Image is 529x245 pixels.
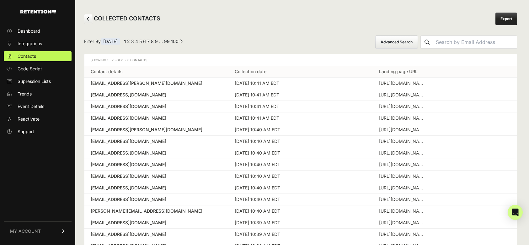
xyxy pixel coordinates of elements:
a: [EMAIL_ADDRESS][DOMAIN_NAME] [91,103,222,110]
div: https://www.christianpost.com/ [379,220,426,226]
a: Dashboard [4,26,72,36]
a: Page 5 [139,39,142,44]
td: [DATE] 10:41 AM EDT [228,112,372,124]
span: Trends [18,91,32,97]
a: [EMAIL_ADDRESS][DOMAIN_NAME] [91,161,222,168]
a: [EMAIL_ADDRESS][DOMAIN_NAME] [91,92,222,98]
td: [DATE] 10:40 AM EDT [228,182,372,194]
a: Event Details [4,101,72,112]
a: [EMAIL_ADDRESS][PERSON_NAME][DOMAIN_NAME] [91,127,222,133]
div: https://www.christianpost.com/news/palantir-ceo-peter-thiel-to-lead-4-part-series-on-the-antichri... [379,231,426,237]
a: [EMAIL_ADDRESS][DOMAIN_NAME] [91,185,222,191]
a: Collection date [235,69,266,74]
span: … [159,39,163,44]
td: [DATE] 10:39 AM EDT [228,229,372,240]
div: https://www.christianpost.com/news/forrest-frank-calls-out-fellow-artists-for-mocking-his-acciden... [379,208,426,214]
a: Export [495,13,517,25]
div: https://www.christianpost.com/news/palantir-ceo-peter-thiel-to-lead-4-part-series-on-the-antichri... [379,185,426,191]
div: https://www.christianpost.com/ [379,92,426,98]
button: Advanced Search [375,35,418,49]
a: Contacts [4,51,72,61]
div: https://www.christianpost.com/news/forrest-frank-calls-out-fellow-artists-for-mocking-his-acciden... [379,173,426,179]
div: Open Intercom Messenger [508,205,523,220]
a: [EMAIL_ADDRESS][DOMAIN_NAME] [91,115,222,121]
td: [DATE] 10:40 AM EDT [228,147,372,159]
div: https://www.christianpost.com/news/family-of-trans-identified-church-shooter-held-prayer-meetings... [379,127,426,133]
div: https://www.christianpost.com/news/palantir-ceo-peter-thiel-to-lead-4-part-series-on-the-antichri... [379,196,426,203]
a: MY ACCOUNT [4,221,72,241]
span: [DATE] [101,38,120,45]
a: Page 8 [151,39,154,44]
a: Trends [4,89,72,99]
div: https://www.christianpost.com/news/popular-worship-leader-steffany-gretzinger-leaves-bethel-music... [379,80,426,86]
h2: COLLECTED CONTACTS [84,14,160,24]
a: Reactivate [4,114,72,124]
em: Page 1 [124,39,126,44]
td: [DATE] 10:40 AM EDT [228,205,372,217]
img: Retention.com [20,10,56,14]
a: Page 3 [131,39,134,44]
td: [DATE] 10:40 AM EDT [228,194,372,205]
td: [DATE] 10:40 AM EDT [228,171,372,182]
span: Integrations [18,41,42,47]
a: [EMAIL_ADDRESS][DOMAIN_NAME] [91,150,222,156]
a: [EMAIL_ADDRESS][DOMAIN_NAME] [91,196,222,203]
a: Landing page URL [379,69,418,74]
span: 2,500 Contacts. [121,58,148,62]
td: [DATE] 10:41 AM EDT [228,101,372,112]
td: [DATE] 10:40 AM EDT [228,124,372,136]
span: Filter By [84,38,120,46]
a: Support [4,127,72,137]
a: Code Script [4,64,72,74]
div: https://www.christianpost.com/news/palantir-ceo-peter-thiel-to-lead-4-part-series-on-the-antichri... [379,115,426,121]
span: MY ACCOUNT [10,228,41,234]
span: Contacts [18,53,36,59]
span: Supression Lists [18,78,51,84]
div: https://www.christianpost.com/news/amish-mother-charged-with-murder-for-death-of-son.html?utm_sou... [379,103,426,110]
span: Showing 1 - 25 of [91,58,148,62]
span: Support [18,128,34,135]
a: Page 99 [164,39,170,44]
a: [EMAIL_ADDRESS][DOMAIN_NAME] [91,138,222,144]
a: [EMAIL_ADDRESS][PERSON_NAME][DOMAIN_NAME] [91,80,222,86]
a: [PERSON_NAME][EMAIL_ADDRESS][DOMAIN_NAME] [91,208,222,214]
a: [EMAIL_ADDRESS][DOMAIN_NAME] [91,173,222,179]
input: Search by Email Address [433,36,517,48]
td: [DATE] 10:40 AM EDT [228,159,372,171]
td: [DATE] 10:39 AM EDT [228,217,372,229]
span: Event Details [18,103,44,110]
td: [DATE] 10:40 AM EDT [228,136,372,147]
a: Page 2 [127,39,130,44]
span: Dashboard [18,28,40,34]
span: Code Script [18,66,42,72]
div: https://www.christianpost.com/news/palantir-ceo-peter-thiel-to-lead-4-part-series-on-the-antichri... [379,161,426,168]
div: Pagination [123,38,183,46]
a: [EMAIL_ADDRESS][DOMAIN_NAME] [91,220,222,226]
td: [DATE] 10:41 AM EDT [228,89,372,101]
td: [DATE] 10:41 AM EDT [228,78,372,89]
div: https://www.christianpost.com/news/palantir-ceo-peter-thiel-to-lead-4-part-series-on-the-antichri... [379,138,426,144]
a: Supression Lists [4,76,72,86]
a: Page 6 [143,39,146,44]
a: Page 9 [155,39,158,44]
a: Integrations [4,39,72,49]
a: Page 100 [171,39,179,44]
a: [EMAIL_ADDRESS][DOMAIN_NAME] [91,231,222,237]
div: https://www.christianpost.com/news/forrest-frank-calls-out-fellow-artists-for-mocking-his-acciden... [379,150,426,156]
span: Reactivate [18,116,40,122]
a: Page 7 [147,39,150,44]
